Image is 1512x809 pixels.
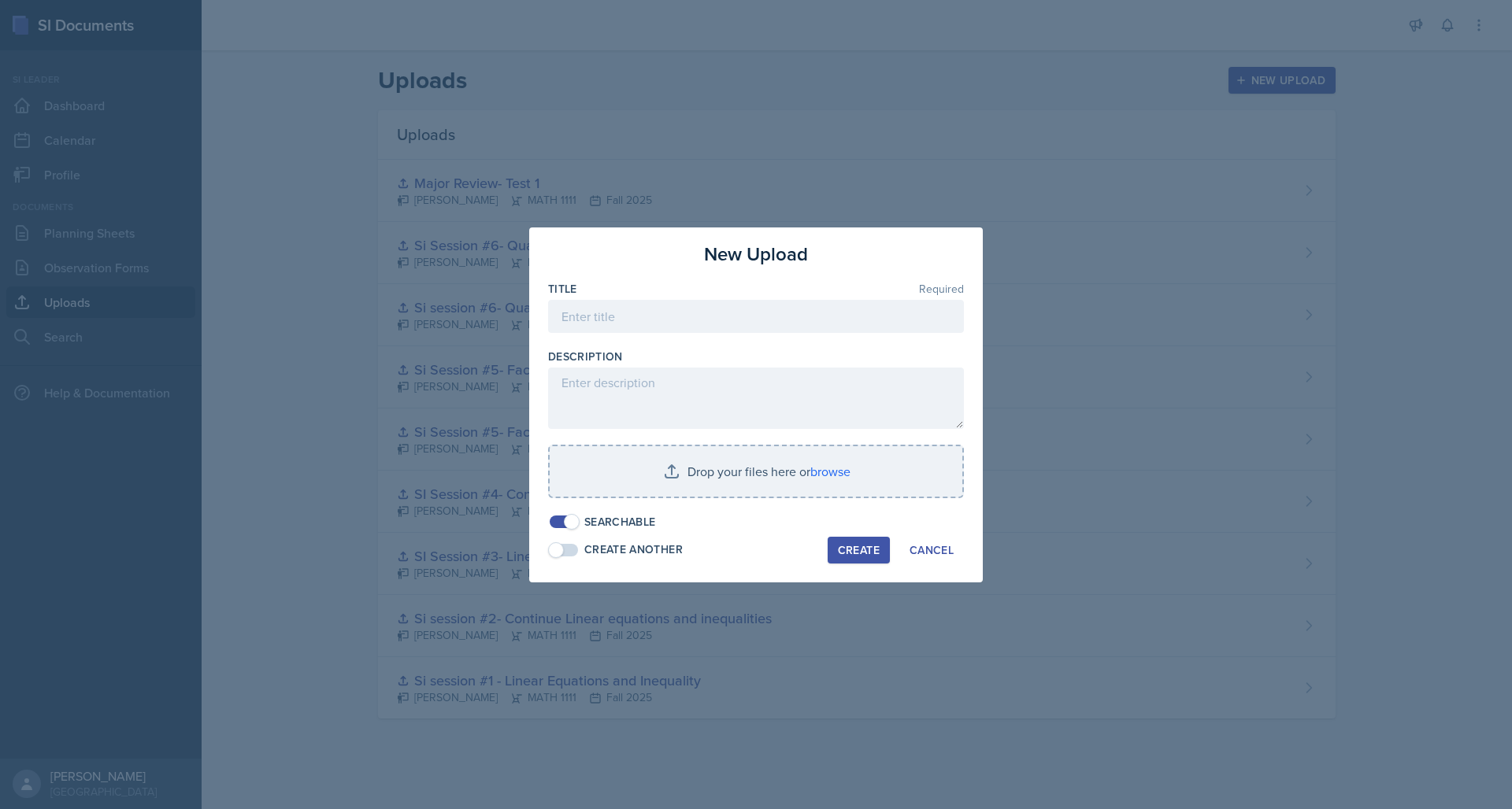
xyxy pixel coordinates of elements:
[548,300,964,333] input: Enter title
[584,514,656,530] div: Searchable
[584,541,683,558] div: Create Another
[838,544,880,556] div: Create
[828,537,890,563] button: Create
[910,544,954,556] div: Cancel
[704,240,808,268] h3: New Upload
[548,349,623,364] label: Description
[548,281,577,297] label: Title
[899,537,964,563] button: Cancel
[919,283,964,294] span: Required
